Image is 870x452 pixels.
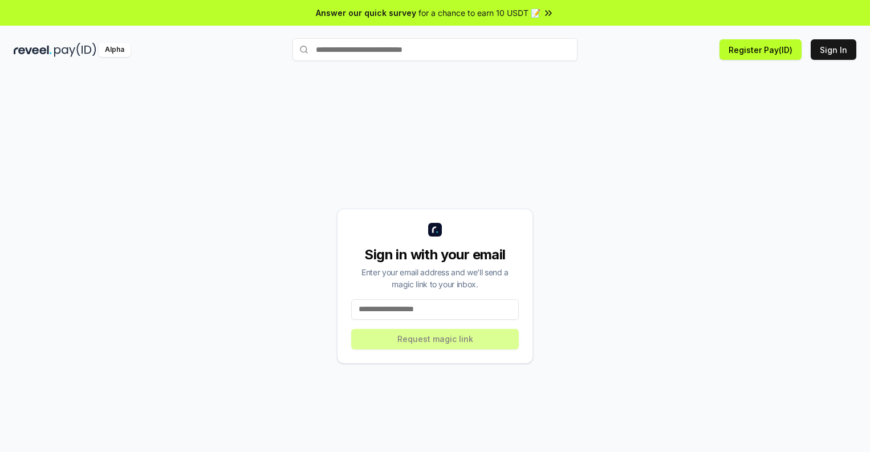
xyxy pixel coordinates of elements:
div: Sign in with your email [351,246,519,264]
button: Register Pay(ID) [719,39,802,60]
img: logo_small [428,223,442,237]
span: Answer our quick survey [316,7,416,19]
button: Sign In [811,39,856,60]
img: reveel_dark [14,43,52,57]
img: pay_id [54,43,96,57]
div: Alpha [99,43,131,57]
span: for a chance to earn 10 USDT 📝 [418,7,540,19]
div: Enter your email address and we’ll send a magic link to your inbox. [351,266,519,290]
